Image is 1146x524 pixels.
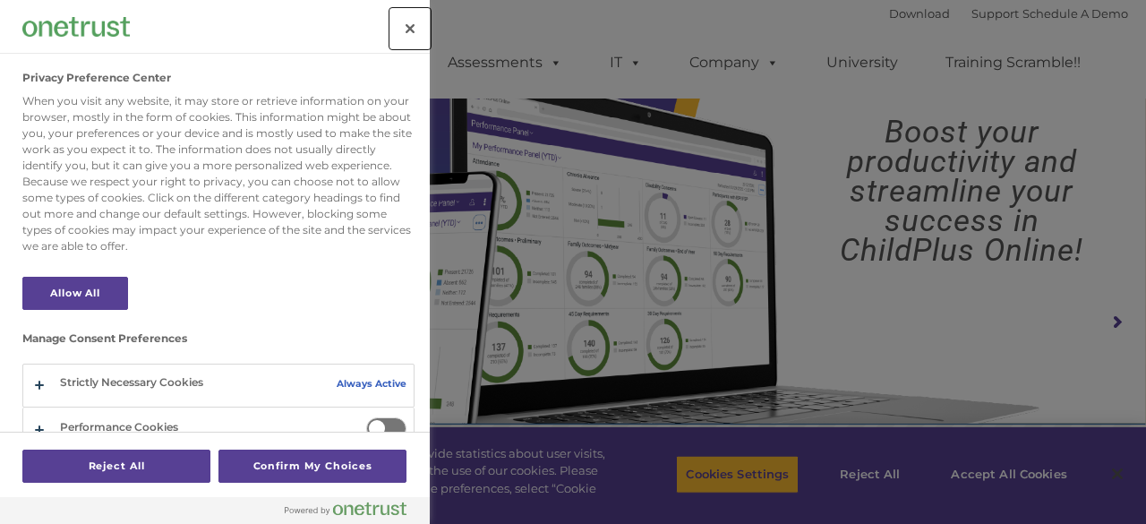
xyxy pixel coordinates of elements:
button: Reject All [22,450,210,483]
button: Close [390,9,430,48]
img: Powered by OneTrust Opens in a new Tab [285,502,406,516]
button: Confirm My Choices [218,450,406,483]
h3: Manage Consent Preferences [22,332,415,354]
img: Company Logo [22,17,130,36]
div: Company Logo [22,9,130,45]
h2: Privacy Preference Center [22,72,171,84]
button: Allow All [22,277,128,310]
a: Powered by OneTrust Opens in a new Tab [285,502,421,524]
div: When you visit any website, it may store or retrieve information on your browser, mostly in the f... [22,93,415,254]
